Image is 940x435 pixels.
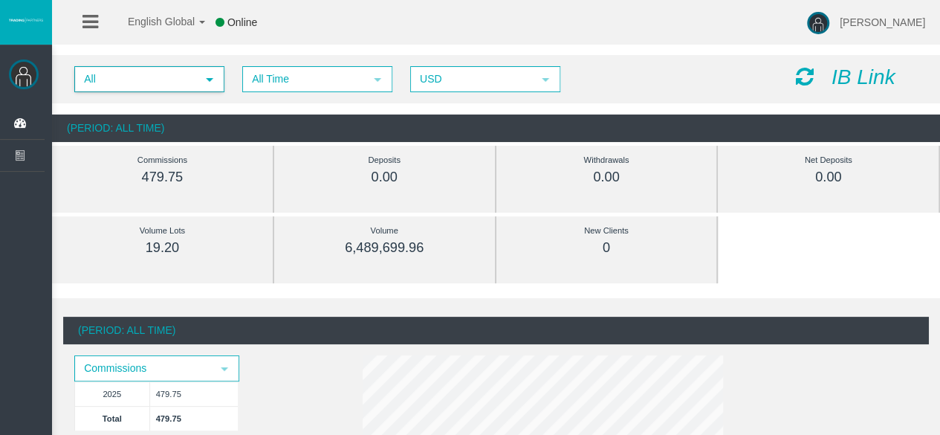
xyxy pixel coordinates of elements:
span: select [539,74,551,86]
td: Total [75,406,150,431]
span: [PERSON_NAME] [840,16,925,28]
span: Online [227,16,257,28]
span: English Global [108,16,195,28]
div: Deposits [308,152,461,169]
div: 479.75 [85,169,239,186]
span: select [372,74,383,86]
span: select [204,74,215,86]
div: Volume Lots [85,222,239,239]
img: logo.svg [7,17,45,23]
div: 0.00 [751,169,905,186]
div: 19.20 [85,239,239,257]
td: 479.75 [149,381,238,406]
div: Commissions [85,152,239,169]
div: (Period: All Time) [63,317,929,344]
td: 2025 [75,381,150,406]
div: Volume [308,222,461,239]
div: 0 [530,239,684,257]
div: 0.00 [308,169,461,186]
div: Net Deposits [751,152,905,169]
div: (Period: All Time) [52,115,940,142]
span: select [218,363,230,375]
span: All [76,68,196,91]
span: Commissions [76,357,211,380]
div: 6,489,699.96 [308,239,461,257]
img: user-image [807,12,829,34]
td: 479.75 [149,406,238,431]
div: New Clients [530,222,684,239]
span: All Time [244,68,364,91]
div: Withdrawals [530,152,684,169]
i: Reload Dashboard [796,66,814,87]
div: 0.00 [530,169,684,186]
span: USD [412,68,532,91]
i: IB Link [832,65,895,88]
